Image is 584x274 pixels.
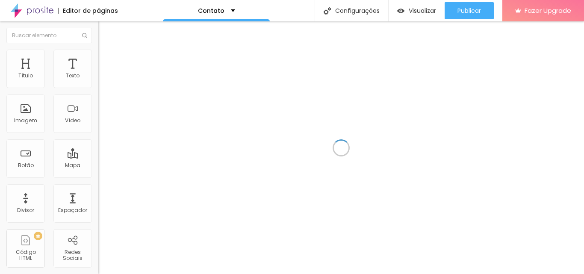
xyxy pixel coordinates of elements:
img: Icone [82,33,87,38]
span: Fazer Upgrade [525,7,571,14]
button: Publicar [445,2,494,19]
div: Redes Sociais [56,249,89,262]
div: Imagem [14,118,37,124]
div: Divisor [17,207,34,213]
div: Espaçador [58,207,87,213]
img: Icone [324,7,331,15]
span: Visualizar [409,7,436,14]
span: Publicar [457,7,481,14]
div: Editor de páginas [58,8,118,14]
div: Vídeo [65,118,80,124]
button: Visualizar [389,2,445,19]
p: Contato [198,8,224,14]
div: Título [18,73,33,79]
div: Código HTML [9,249,42,262]
div: Mapa [65,162,80,168]
input: Buscar elemento [6,28,92,43]
div: Botão [18,162,34,168]
img: view-1.svg [397,7,404,15]
div: Texto [66,73,80,79]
